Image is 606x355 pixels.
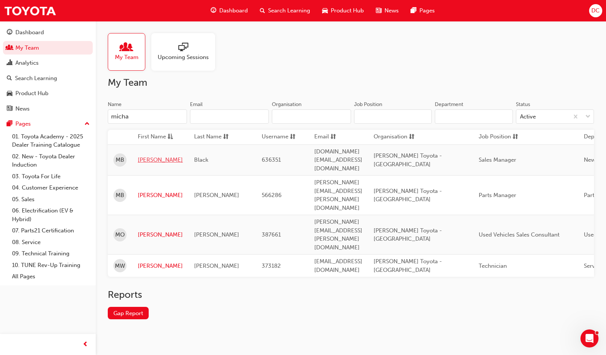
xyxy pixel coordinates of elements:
span: MW [115,262,125,270]
span: Product Hub [331,6,364,15]
span: chart-icon [7,60,12,67]
div: Department [435,101,463,108]
a: My Team [108,33,151,71]
button: Pages [3,117,93,131]
button: Usernamesorting-icon [262,132,303,142]
span: search-icon [7,75,12,82]
a: 08. Service [9,237,93,248]
span: [PERSON_NAME][EMAIL_ADDRESS][PERSON_NAME][DOMAIN_NAME] [314,179,362,211]
button: Job Positionsorting-icon [479,132,520,142]
input: Department [435,109,513,124]
a: 10. TUNE Rev-Up Training [9,259,93,271]
a: News [3,102,93,116]
span: asc-icon [167,132,173,142]
span: Pages [419,6,435,15]
span: sorting-icon [223,132,229,142]
span: [PERSON_NAME] [194,192,239,199]
a: Upcoming Sessions [151,33,221,71]
div: Dashboard [15,28,44,37]
span: guage-icon [211,6,216,15]
span: car-icon [7,90,12,97]
a: Search Learning [3,71,93,85]
span: Search Learning [268,6,310,15]
button: DashboardMy TeamAnalyticsSearch LearningProduct HubNews [3,24,93,117]
img: Trak [4,2,56,19]
div: Status [516,101,530,108]
button: Last Namesorting-icon [194,132,235,142]
input: Name [108,109,187,124]
span: sorting-icon [513,132,518,142]
span: First Name [138,132,166,142]
span: people-icon [7,45,12,52]
span: 636351 [262,156,281,163]
span: sorting-icon [330,132,336,142]
a: 02. New - Toyota Dealer Induction [9,151,93,171]
span: [PERSON_NAME] [194,231,239,238]
input: Organisation [272,109,351,124]
span: news-icon [376,6,381,15]
div: Analytics [15,59,39,67]
span: DC [591,6,600,15]
div: Email [190,101,203,108]
span: [PERSON_NAME] [194,262,239,269]
span: search-icon [260,6,265,15]
span: 373182 [262,262,281,269]
span: prev-icon [83,340,88,349]
a: news-iconNews [370,3,405,18]
h2: My Team [108,77,594,89]
button: First Nameasc-icon [138,132,179,142]
span: Technician [479,262,507,269]
span: MO [115,231,125,239]
a: My Team [3,41,93,55]
a: 05. Sales [9,194,93,205]
a: car-iconProduct Hub [316,3,370,18]
span: Username [262,132,288,142]
span: Parts [584,192,597,199]
a: guage-iconDashboard [205,3,254,18]
span: [PERSON_NAME] Toyota - [GEOGRAPHIC_DATA] [374,152,442,168]
a: Product Hub [3,86,93,100]
span: 566286 [262,192,282,199]
a: pages-iconPages [405,3,441,18]
span: [PERSON_NAME] Toyota - [GEOGRAPHIC_DATA] [374,227,442,243]
span: up-icon [84,119,90,129]
iframe: Intercom live chat [580,329,598,347]
div: Pages [15,120,31,128]
span: Dashboard [219,6,248,15]
span: [PERSON_NAME] Toyota - [GEOGRAPHIC_DATA] [374,258,442,273]
a: [PERSON_NAME] [138,262,183,270]
a: [PERSON_NAME] [138,191,183,200]
input: Job Position [354,109,432,124]
span: 387661 [262,231,281,238]
span: Black [194,156,208,163]
div: Product Hub [15,89,48,98]
span: Upcoming Sessions [158,53,209,62]
span: [EMAIL_ADDRESS][DOMAIN_NAME] [314,258,362,273]
div: Job Position [354,101,382,108]
button: Organisationsorting-icon [374,132,415,142]
span: people-icon [122,42,131,53]
a: All Pages [9,271,93,282]
div: Organisation [272,101,301,108]
a: Gap Report [108,307,149,319]
span: [PERSON_NAME] Toyota - [GEOGRAPHIC_DATA] [374,188,442,203]
span: My Team [115,53,139,62]
span: pages-icon [411,6,416,15]
span: down-icon [585,112,591,122]
span: Sales Manager [479,156,516,163]
span: Service [584,262,603,269]
span: sorting-icon [290,132,295,142]
div: News [15,105,30,113]
a: 01. Toyota Academy - 2025 Dealer Training Catalogue [9,131,93,151]
h2: Reports [108,289,594,301]
span: Last Name [194,132,222,142]
a: [PERSON_NAME] [138,156,183,164]
span: Job Position [479,132,511,142]
a: 07. Parts21 Certification [9,225,93,237]
span: guage-icon [7,29,12,36]
a: 03. Toyota For Life [9,171,93,182]
button: Emailsorting-icon [314,132,356,142]
button: DC [589,4,602,17]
